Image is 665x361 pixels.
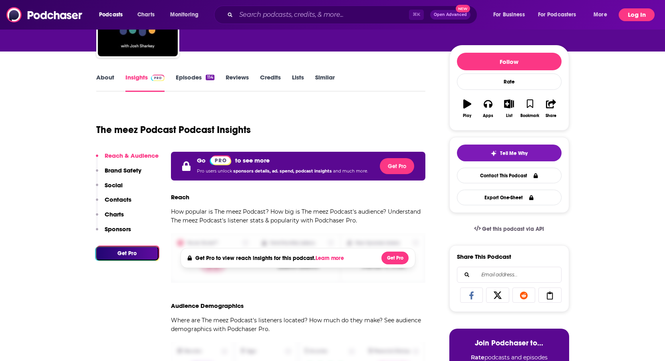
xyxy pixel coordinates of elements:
[588,8,617,21] button: open menu
[170,9,199,20] span: Monitoring
[478,94,498,123] button: Apps
[165,8,209,21] button: open menu
[137,9,155,20] span: Charts
[471,354,484,361] strong: Rate
[457,53,562,70] button: Follow
[96,73,114,92] a: About
[463,113,471,118] div: Play
[6,7,83,22] img: Podchaser - Follow, Share and Rate Podcasts
[538,9,576,20] span: For Podcasters
[96,210,124,225] button: Charts
[171,316,426,333] p: Where are The meez Podcast's listeners located? How much do they make? See audience demographics ...
[260,73,281,92] a: Credits
[105,181,123,189] p: Social
[235,157,270,164] p: to see more
[96,167,141,181] button: Brand Safety
[520,94,540,123] button: Bookmark
[197,165,368,177] p: Pro users unlock and much more.
[99,9,123,20] span: Podcasts
[292,73,304,92] a: Lists
[316,255,346,262] button: Learn more
[96,152,159,167] button: Reach & Audience
[493,9,525,20] span: For Business
[538,288,562,303] a: Copy Link
[93,8,133,21] button: open menu
[533,8,588,21] button: open menu
[96,181,123,196] button: Social
[96,124,251,136] h1: The meez Podcast Podcast Insights
[456,5,470,12] span: New
[512,288,536,303] a: Share on Reddit
[105,196,131,203] p: Contacts
[457,168,562,183] a: Contact This Podcast
[96,225,131,240] button: Sponsors
[430,10,470,20] button: Open AdvancedNew
[226,73,249,92] a: Reviews
[171,193,189,201] h3: Reach
[482,226,544,232] span: Get this podcast via API
[468,219,551,239] a: Get this podcast via API
[506,113,512,118] div: List
[546,113,556,118] div: Share
[490,150,497,157] img: tell me why sparkle
[197,157,206,164] p: Go
[457,354,561,361] li: podcasts and episodes
[380,158,414,174] button: Get Pro
[105,152,159,159] p: Reach & Audience
[457,253,511,260] h3: Share This Podcast
[315,73,335,92] a: Similar
[457,73,562,90] div: Rate
[540,94,561,123] button: Share
[460,288,483,303] a: Share on Facebook
[500,150,528,157] span: Tell Me Why
[434,13,467,17] span: Open Advanced
[594,9,607,20] span: More
[457,267,562,283] div: Search followers
[105,210,124,218] p: Charts
[132,8,159,21] a: Charts
[457,190,562,205] button: Export One-Sheet
[409,10,424,20] span: ⌘ K
[171,302,244,309] h3: Audience Demographics
[483,113,493,118] div: Apps
[520,113,539,118] div: Bookmark
[176,73,214,92] a: Episodes114
[464,267,555,282] input: Email address...
[96,246,159,260] button: Get Pro
[619,8,655,21] button: Log In
[125,73,165,92] a: InsightsPodchaser Pro
[233,169,333,174] span: sponsors details, ad. spend, podcast insights
[171,207,426,225] p: How popular is The meez Podcast? How big is The meez Podcast's audience? Understand The meez Podc...
[105,167,141,174] p: Brand Safety
[457,338,561,347] h3: Join Podchaser to...
[236,8,409,21] input: Search podcasts, credits, & more...
[381,252,409,264] button: Get Pro
[498,94,519,123] button: List
[210,155,232,165] a: Pro website
[486,288,509,303] a: Share on X/Twitter
[222,6,485,24] div: Search podcasts, credits, & more...
[151,75,165,81] img: Podchaser Pro
[488,8,535,21] button: open menu
[195,255,346,262] h4: Get Pro to view reach insights for this podcast.
[457,145,562,161] button: tell me why sparkleTell Me Why
[96,196,131,210] button: Contacts
[210,155,232,165] img: Podchaser Pro
[206,75,214,80] div: 114
[457,94,478,123] button: Play
[105,225,131,233] p: Sponsors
